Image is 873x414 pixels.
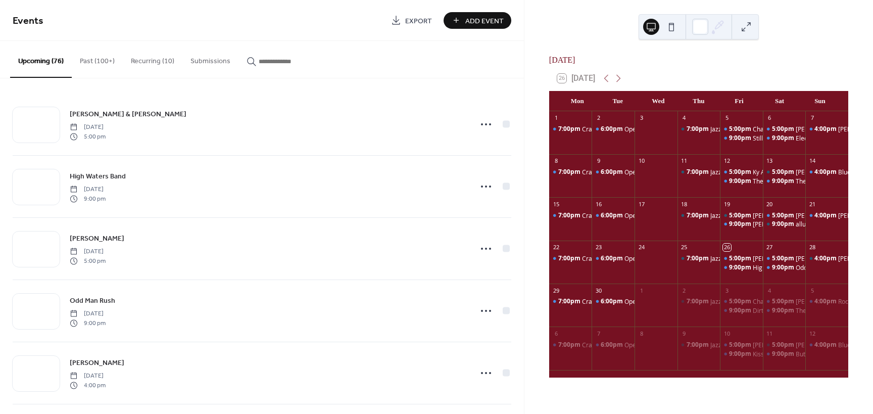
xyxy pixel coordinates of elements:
div: allura [763,220,806,228]
span: 5:00pm [772,211,796,220]
div: Bluegrass Menagerie [805,168,848,176]
div: Butter's Black Horse Debut! [763,350,806,358]
div: Doug Horner [720,211,763,220]
div: Crash and Burn [549,168,592,176]
span: 5:00pm [729,125,753,133]
div: Jazz & Blues Night [677,125,720,133]
span: 7:00pm [558,254,582,263]
div: 14 [808,157,816,165]
div: Still Picking Country [753,134,808,143]
div: Emily Burgess [763,211,806,220]
div: Jazz & Blues Night [710,168,761,176]
div: Open Mic with Johann Burkhardt [592,254,635,263]
a: Export [383,12,440,29]
div: The Hounds of Thunder [796,177,862,186]
div: Crash and Burn [549,125,592,133]
div: Open Mic with Joslynn Burford [592,125,635,133]
span: 5:00pm [772,125,796,133]
a: High Waters Band [70,170,126,182]
div: Kissers! [720,350,763,358]
div: Rick & Gailie [720,254,763,263]
div: Charlie Horse [720,125,763,133]
div: Jazz & Blues Night [710,211,761,220]
span: 7:00pm [687,341,710,349]
div: [PERSON_NAME] [796,125,843,133]
span: [DATE] [70,247,106,256]
span: 6:00pm [601,341,624,349]
div: Ky Anto [720,168,763,176]
span: 5:00pm [729,297,753,306]
span: 9:00pm [772,134,796,143]
div: 3 [723,287,731,294]
div: Brennen Sloan [805,125,848,133]
span: Add Event [465,16,504,26]
button: Past (100+) [72,41,123,77]
div: Open Mic with [PERSON_NAME] [624,211,713,220]
div: Dirty Birdies [720,306,763,315]
div: [PERSON_NAME] [796,297,843,306]
div: Jazz & Blues Night [677,211,720,220]
div: 25 [681,244,688,251]
span: 5:00pm [772,254,796,263]
div: Sat [759,91,800,111]
div: Open Mic with [PERSON_NAME] [624,125,713,133]
div: High Waters Band [753,263,804,272]
div: 7 [595,330,602,337]
div: 8 [638,330,645,337]
div: Kissers! [753,350,774,358]
span: [DATE] [70,185,106,194]
span: 4:00pm [814,341,838,349]
span: [DATE] [70,309,106,318]
div: 18 [681,200,688,208]
span: 5:00pm [772,168,796,176]
span: 4:00 pm [70,381,106,390]
span: 7:00pm [687,297,710,306]
div: Victoria Yeh & Mike Graham [720,341,763,349]
span: Export [405,16,432,26]
div: Charlie Horse [753,125,792,133]
div: Chad Wenzel [763,254,806,263]
span: 9:00pm [729,350,753,358]
span: 5:00 pm [70,132,106,141]
span: 7:00pm [687,168,710,176]
div: Electric City Pulse [763,134,806,143]
span: 7:00pm [558,125,582,133]
div: 10 [723,330,731,337]
div: Crash and Burn [549,297,592,306]
div: Odd Man Rush [763,263,806,272]
div: Open Mic with [PERSON_NAME] [624,168,713,176]
div: Odd Man Rush [796,263,837,272]
div: 16 [595,200,602,208]
div: Washboard Hank & The Wringers [805,211,848,220]
div: Still Picking Country [720,134,763,143]
span: 5:00pm [772,297,796,306]
span: 5:00pm [729,211,753,220]
span: 9:00pm [729,263,753,272]
div: Jazz & Blues Night [677,168,720,176]
span: 4:00pm [814,297,838,306]
span: High Waters Band [70,171,126,182]
div: 22 [552,244,560,251]
div: Jazz & Blues Night [710,341,761,349]
button: Upcoming (76) [10,41,72,78]
div: Charlie Horse [720,297,763,306]
div: High Waters Band [720,263,763,272]
span: 5:00pm [729,254,753,263]
div: Mon [557,91,598,111]
div: 26 [723,244,731,251]
div: 2 [681,287,688,294]
div: 11 [681,157,688,165]
div: Mike MacCurdy [763,168,806,176]
div: [PERSON_NAME] [796,211,843,220]
span: [PERSON_NAME] [70,234,124,244]
div: Dirty Birdies [753,306,788,315]
div: [PERSON_NAME] [753,211,800,220]
div: 6 [766,114,773,122]
div: Crash and Burn [582,211,626,220]
div: Wed [638,91,678,111]
span: 9:00 pm [70,194,106,203]
span: 5:00pm [772,341,796,349]
div: The Hounds of Thunder [763,177,806,186]
div: 3 [638,114,645,122]
span: 9:00pm [772,306,796,315]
